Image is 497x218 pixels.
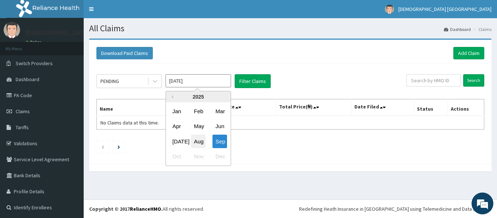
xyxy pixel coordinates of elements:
th: Date Filed [351,99,414,116]
img: User Image [385,5,394,14]
div: Choose February 2025 [191,104,206,118]
span: Tariffs [16,124,29,131]
div: Choose June 2025 [212,120,227,133]
div: PENDING [100,78,119,85]
a: Dashboard [444,26,471,32]
th: Total Price(₦) [276,99,351,116]
button: Filter Claims [235,74,271,88]
button: Download Paid Claims [96,47,153,59]
div: month 2025-09 [166,104,231,164]
div: Choose April 2025 [170,120,184,133]
button: Previous Year [170,95,173,99]
div: Choose July 2025 [170,135,184,148]
div: Choose September 2025 [212,135,227,148]
h1: All Claims [89,24,492,33]
input: Search by HMO ID [406,74,461,87]
a: Add Claim [453,47,484,59]
strong: Copyright © 2017 . [89,206,163,212]
div: Choose August 2025 [191,135,206,148]
span: No Claims data at this time. [100,119,159,126]
p: [DEMOGRAPHIC_DATA] [GEOGRAPHIC_DATA] [25,29,151,36]
div: 2025 [166,91,231,102]
div: Choose March 2025 [212,104,227,118]
span: Claims [16,108,30,115]
a: Previous page [101,143,104,150]
a: Next page [118,143,120,150]
div: Redefining Heath Insurance in [GEOGRAPHIC_DATA] using Telemedicine and Data Science! [299,205,492,213]
input: Select Month and Year [166,74,231,87]
div: Choose January 2025 [170,104,184,118]
th: Actions [448,99,484,116]
div: Choose May 2025 [191,120,206,133]
img: User Image [4,22,20,38]
li: Claims [472,26,492,32]
footer: All rights reserved. [84,199,497,218]
th: Name [97,99,194,116]
a: Online [25,40,43,45]
a: RelianceHMO [130,206,161,212]
span: Dashboard [16,76,39,83]
span: Switch Providers [16,60,53,67]
span: [DEMOGRAPHIC_DATA] [GEOGRAPHIC_DATA] [398,6,492,12]
input: Search [463,74,484,87]
th: Status [414,99,448,116]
